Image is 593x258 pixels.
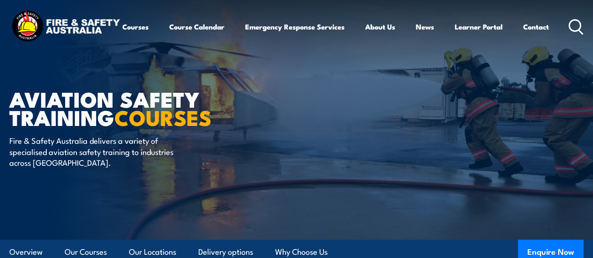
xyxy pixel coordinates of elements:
[9,89,241,126] h1: AVIATION SAFETY TRAINING
[523,15,549,38] a: Contact
[9,135,180,168] p: Fire & Safety Australia delivers a variety of specialised aviation safety training to industries ...
[455,15,503,38] a: Learner Portal
[114,101,211,133] strong: COURSES
[169,15,225,38] a: Course Calendar
[365,15,395,38] a: About Us
[122,15,149,38] a: Courses
[416,15,434,38] a: News
[245,15,345,38] a: Emergency Response Services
